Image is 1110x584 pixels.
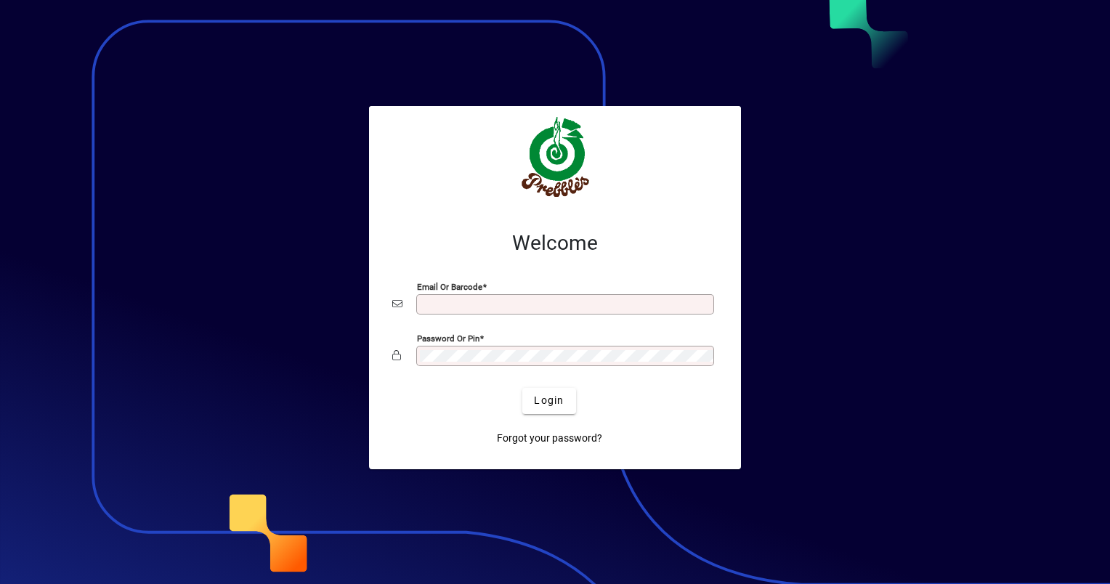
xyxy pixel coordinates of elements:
[392,231,718,256] h2: Welcome
[491,426,608,452] a: Forgot your password?
[534,393,564,408] span: Login
[417,333,479,343] mat-label: Password or Pin
[417,281,482,291] mat-label: Email or Barcode
[497,431,602,446] span: Forgot your password?
[522,388,575,414] button: Login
